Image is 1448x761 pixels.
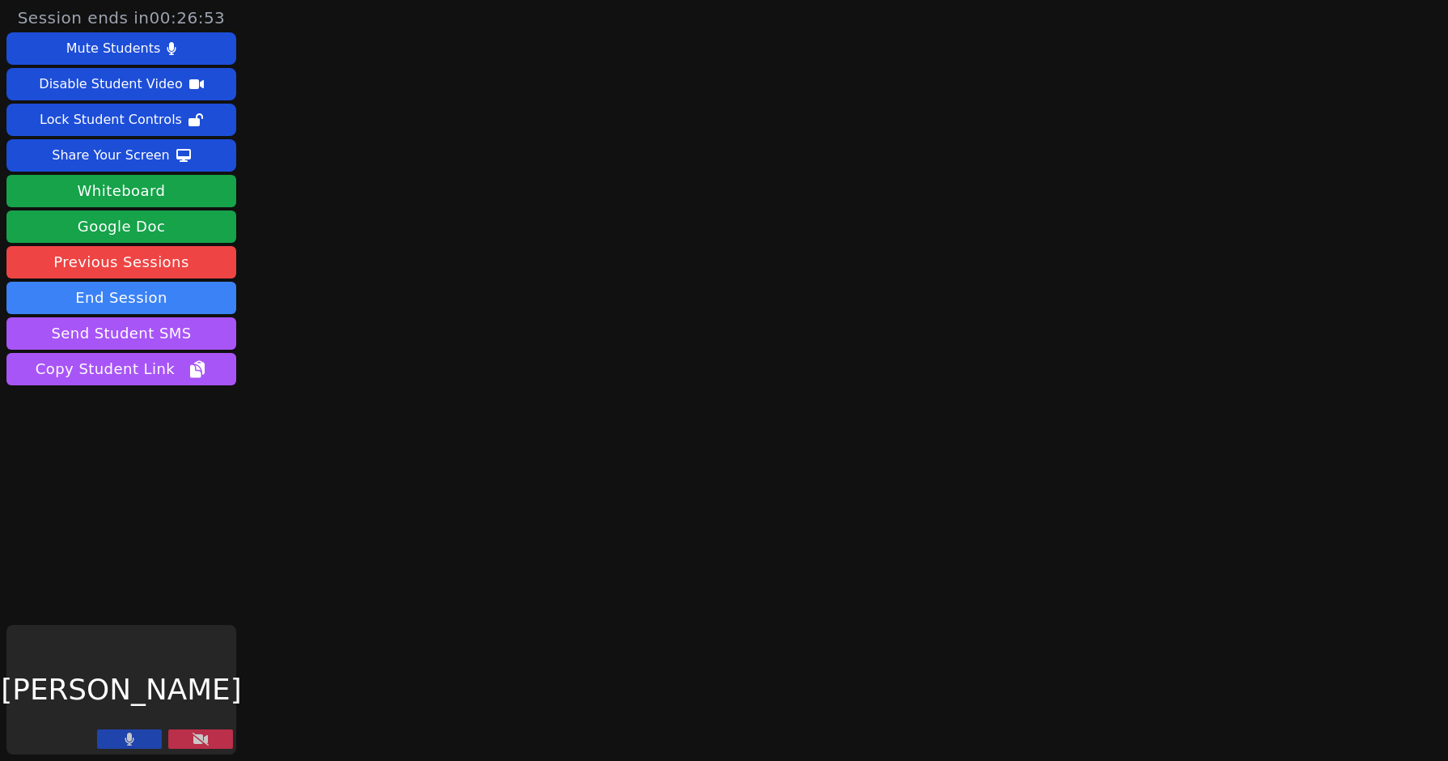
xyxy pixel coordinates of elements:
[6,282,236,314] button: End Session
[6,139,236,172] button: Share Your Screen
[6,317,236,350] button: Send Student SMS
[52,142,170,168] div: Share Your Screen
[40,107,182,133] div: Lock Student Controls
[6,246,236,278] a: Previous Sessions
[6,625,236,755] div: [PERSON_NAME]
[36,358,207,380] span: Copy Student Link
[6,32,236,65] button: Mute Students
[6,175,236,207] button: Whiteboard
[6,353,236,385] button: Copy Student Link
[39,71,182,97] div: Disable Student Video
[150,8,226,28] time: 00:26:53
[6,68,236,100] button: Disable Student Video
[6,210,236,243] a: Google Doc
[18,6,226,29] span: Session ends in
[6,104,236,136] button: Lock Student Controls
[66,36,160,62] div: Mute Students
